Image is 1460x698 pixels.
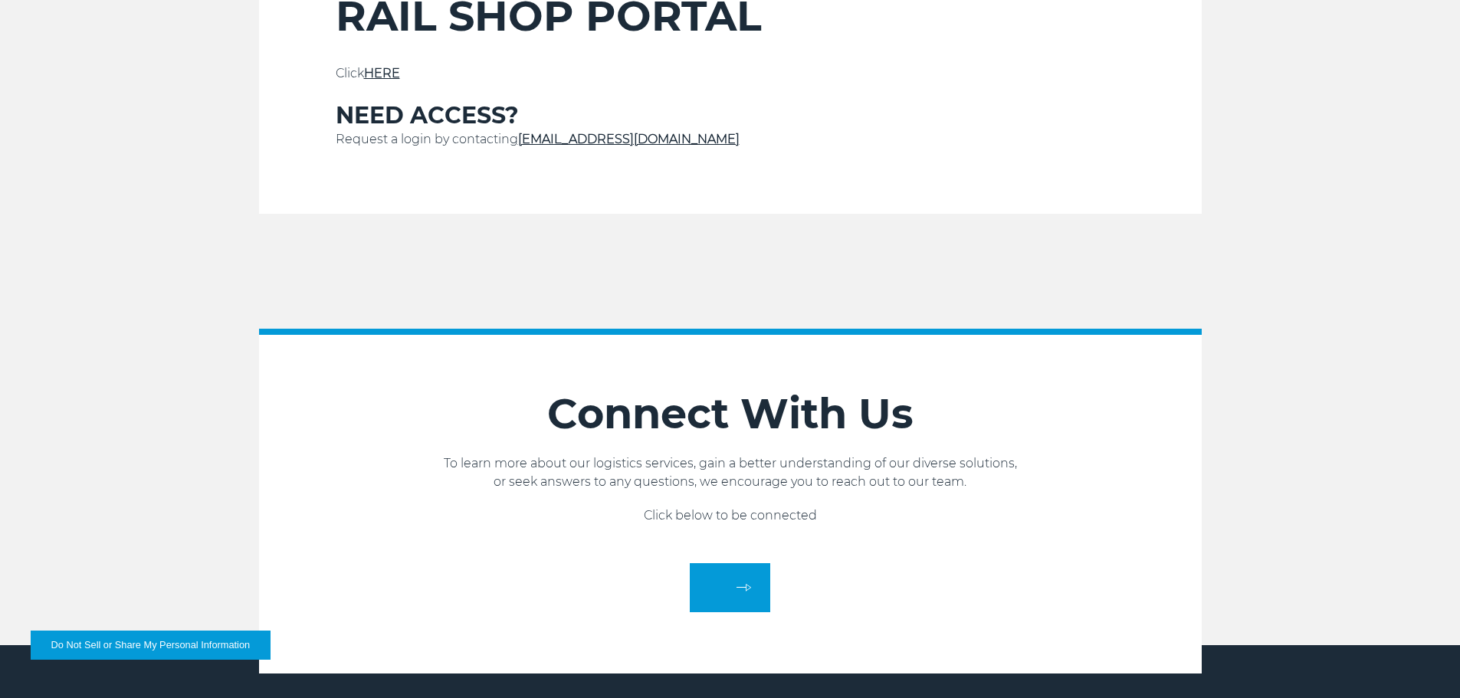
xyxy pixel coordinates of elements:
a: arrow arrow [690,563,770,612]
a: [EMAIL_ADDRESS][DOMAIN_NAME] [518,132,740,146]
p: To learn more about our logistics services, gain a better understanding of our diverse solutions,... [259,454,1202,491]
p: Click [336,64,1125,83]
button: Do Not Sell or Share My Personal Information [31,631,271,660]
a: HERE [364,66,400,80]
p: Request a login by contacting [336,130,1125,149]
h2: Connect With Us [259,388,1202,439]
p: Click below to be connected [259,506,1202,525]
h3: NEED ACCESS? [336,101,1125,130]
